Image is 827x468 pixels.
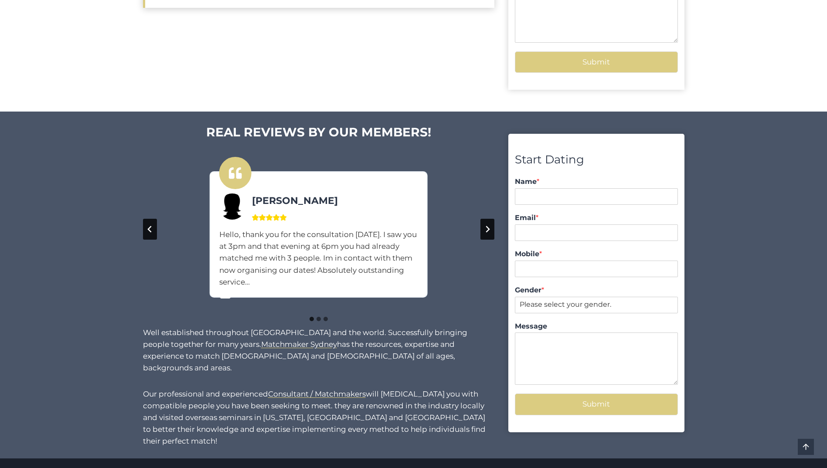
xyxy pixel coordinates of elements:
img: femaleProfile-150x150.jpg [219,193,245,220]
h4: [PERSON_NAME] [219,193,418,208]
input: Mobile [515,261,677,277]
button: Go to slide 2 [317,317,321,321]
label: Mobile [515,250,677,259]
h2: REAL REVIEWS BY OUR MEMBERS! [143,123,495,141]
a: Consultant / Matchmakers [268,390,366,398]
button: Go to slide 3 [323,317,328,321]
li: 1 of 3 [158,147,480,298]
button: Go to slide 1 [310,317,314,321]
label: Message [515,322,677,331]
p: Well established throughout [GEOGRAPHIC_DATA] and the world. Successfully bringing people togethe... [143,327,495,374]
div: 5 out of 5 stars [219,213,418,224]
p: Our professional and experienced will [MEDICAL_DATA] you with compatible people you have been see... [143,388,495,448]
button: Next slide [480,219,494,240]
button: Submit [515,393,677,415]
a: Matchmaker Sydney [261,340,337,349]
blockquote: Hello, thank you for the consultation [DATE]. I saw you at 3pm and that evening at 6pm you had al... [219,229,418,288]
label: Email [515,214,677,223]
label: Name [515,177,677,187]
a: Scroll to top [798,439,814,455]
button: Submit [515,51,677,73]
label: Gender [515,286,677,295]
button: Go to last slide [143,219,157,240]
div: Start Dating [515,151,677,169]
ul: Select a slide to show [143,315,495,322]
